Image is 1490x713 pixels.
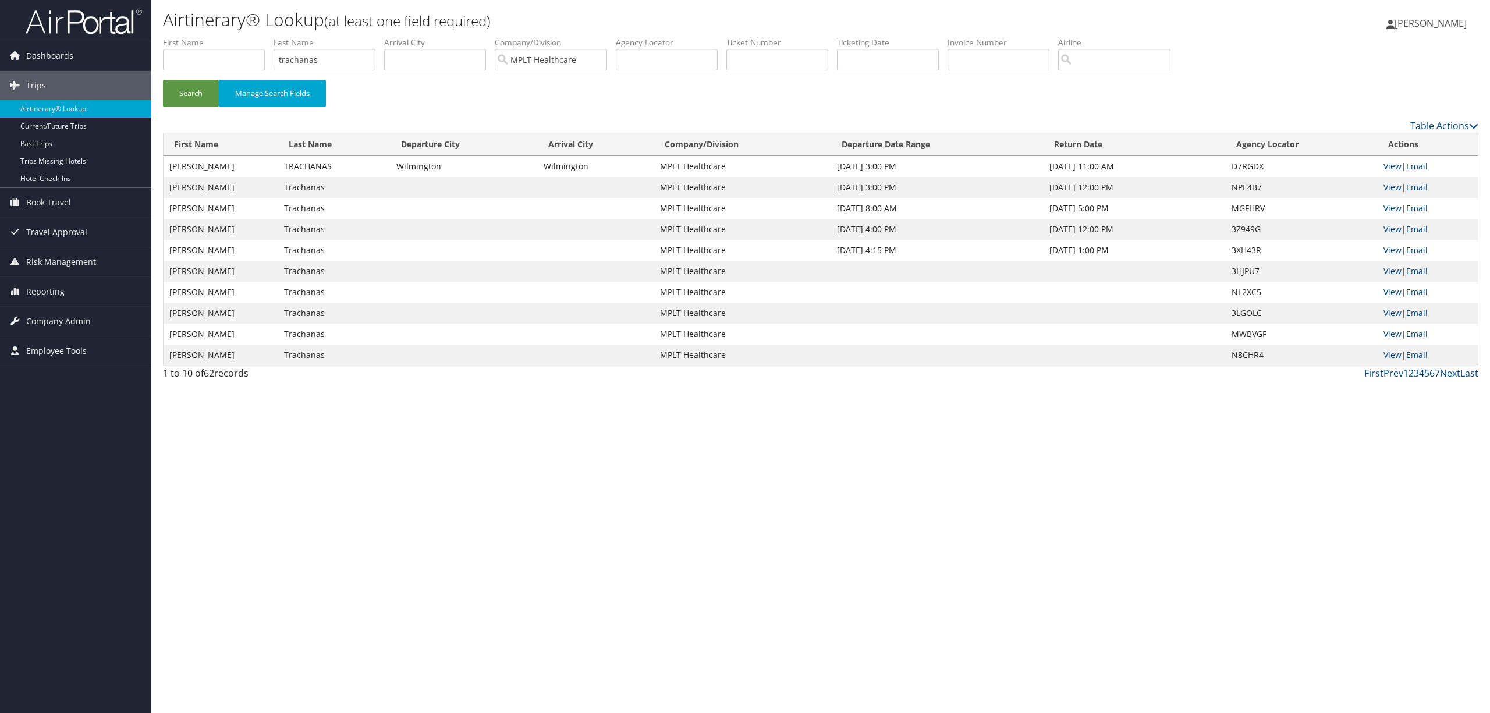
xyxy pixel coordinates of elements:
td: | [1378,177,1478,198]
td: | [1378,198,1478,219]
td: MPLT Healthcare [654,219,831,240]
h1: Airtinerary® Lookup [163,8,1040,32]
td: | [1378,240,1478,261]
a: View [1383,265,1402,276]
span: Company Admin [26,307,91,336]
td: [PERSON_NAME] [164,219,278,240]
small: (at least one field required) [324,11,491,30]
th: Agency Locator: activate to sort column ascending [1226,133,1378,156]
th: Last Name: activate to sort column ascending [278,133,391,156]
a: Email [1406,349,1428,360]
td: | [1378,261,1478,282]
a: [PERSON_NAME] [1386,6,1478,41]
td: MPLT Healthcare [654,156,831,177]
span: Employee Tools [26,336,87,366]
td: Trachanas [278,240,391,261]
td: | [1378,156,1478,177]
td: | [1378,282,1478,303]
a: Email [1406,265,1428,276]
td: 3LGOLC [1226,303,1378,324]
a: View [1383,349,1402,360]
button: Search [163,80,219,107]
td: NPE4B7 [1226,177,1378,198]
a: View [1383,203,1402,214]
a: View [1383,244,1402,256]
td: Trachanas [278,345,391,366]
img: airportal-logo.png [26,8,142,35]
th: Actions [1378,133,1478,156]
a: View [1383,286,1402,297]
td: Trachanas [278,303,391,324]
label: Last Name [274,37,384,48]
td: [PERSON_NAME] [164,177,278,198]
a: Email [1406,203,1428,214]
th: Departure City: activate to sort column ascending [391,133,538,156]
td: MPLT Healthcare [654,282,831,303]
div: 1 to 10 of records [163,366,479,386]
td: NL2XC5 [1226,282,1378,303]
td: MPLT Healthcare [654,324,831,345]
a: Email [1406,224,1428,235]
label: Agency Locator [616,37,726,48]
td: [DATE] 12:00 PM [1044,219,1226,240]
td: Wilmington [391,156,538,177]
td: TRACHANAS [278,156,391,177]
label: Airline [1058,37,1179,48]
span: Book Travel [26,188,71,217]
td: 3XH43R [1226,240,1378,261]
td: [DATE] 3:00 PM [831,156,1043,177]
td: Trachanas [278,219,391,240]
th: Company/Division [654,133,831,156]
td: [DATE] 3:00 PM [831,177,1043,198]
span: Reporting [26,277,65,306]
td: MPLT Healthcare [654,240,831,261]
td: MPLT Healthcare [654,303,831,324]
a: First [1364,367,1383,379]
th: Return Date: activate to sort column ascending [1044,133,1226,156]
td: Trachanas [278,282,391,303]
td: | [1378,303,1478,324]
td: MPLT Healthcare [654,345,831,366]
td: [DATE] 4:00 PM [831,219,1043,240]
label: Invoice Number [948,37,1058,48]
a: Last [1460,367,1478,379]
th: Arrival City: activate to sort column ascending [538,133,654,156]
td: 3Z949G [1226,219,1378,240]
td: [PERSON_NAME] [164,282,278,303]
td: 3HJPU7 [1226,261,1378,282]
td: Trachanas [278,177,391,198]
td: [PERSON_NAME] [164,324,278,345]
td: [PERSON_NAME] [164,261,278,282]
a: View [1383,328,1402,339]
a: View [1383,224,1402,235]
td: [DATE] 1:00 PM [1044,240,1226,261]
label: First Name [163,37,274,48]
a: 2 [1409,367,1414,379]
label: Arrival City [384,37,495,48]
td: MPLT Healthcare [654,177,831,198]
span: [PERSON_NAME] [1395,17,1467,30]
a: View [1383,161,1402,172]
td: | [1378,219,1478,240]
a: 4 [1419,367,1424,379]
td: [DATE] 8:00 AM [831,198,1043,219]
td: [DATE] 11:00 AM [1044,156,1226,177]
a: View [1383,307,1402,318]
td: [PERSON_NAME] [164,156,278,177]
td: [PERSON_NAME] [164,303,278,324]
td: MPLT Healthcare [654,198,831,219]
td: MPLT Healthcare [654,261,831,282]
a: Email [1406,244,1428,256]
a: 3 [1414,367,1419,379]
td: Wilmington [538,156,654,177]
th: First Name: activate to sort column ascending [164,133,278,156]
a: Prev [1383,367,1403,379]
a: View [1383,182,1402,193]
td: D7RGDX [1226,156,1378,177]
span: Risk Management [26,247,96,276]
a: Email [1406,286,1428,297]
a: Table Actions [1410,119,1478,132]
td: [DATE] 12:00 PM [1044,177,1226,198]
span: 62 [204,367,214,379]
td: MWBVGF [1226,324,1378,345]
